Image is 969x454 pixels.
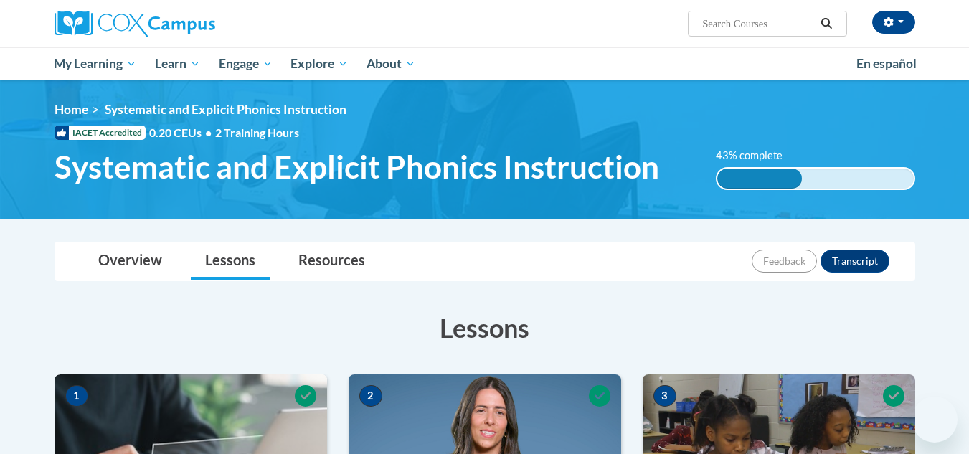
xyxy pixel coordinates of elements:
[653,385,676,407] span: 3
[84,242,176,280] a: Overview
[816,15,837,32] button: Search
[872,11,915,34] button: Account Settings
[701,15,816,32] input: Search Courses
[367,55,415,72] span: About
[215,126,299,139] span: 2 Training Hours
[219,55,273,72] span: Engage
[55,148,659,186] span: Systematic and Explicit Phonics Instruction
[209,47,282,80] a: Engage
[105,102,346,117] span: Systematic and Explicit Phonics Instruction
[821,250,889,273] button: Transcript
[717,169,802,189] div: 43% complete
[856,56,917,71] span: En español
[55,102,88,117] a: Home
[290,55,348,72] span: Explore
[847,49,926,79] a: En español
[45,47,146,80] a: My Learning
[359,385,382,407] span: 2
[146,47,209,80] a: Learn
[149,125,215,141] span: 0.20 CEUs
[55,126,146,140] span: IACET Accredited
[55,11,215,37] img: Cox Campus
[54,55,136,72] span: My Learning
[284,242,379,280] a: Resources
[205,126,212,139] span: •
[912,397,958,443] iframe: Button to launch messaging window
[357,47,425,80] a: About
[191,242,270,280] a: Lessons
[65,385,88,407] span: 1
[752,250,817,273] button: Feedback
[281,47,357,80] a: Explore
[33,47,937,80] div: Main menu
[716,148,798,164] label: 43% complete
[55,11,327,37] a: Cox Campus
[55,310,915,346] h3: Lessons
[155,55,200,72] span: Learn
